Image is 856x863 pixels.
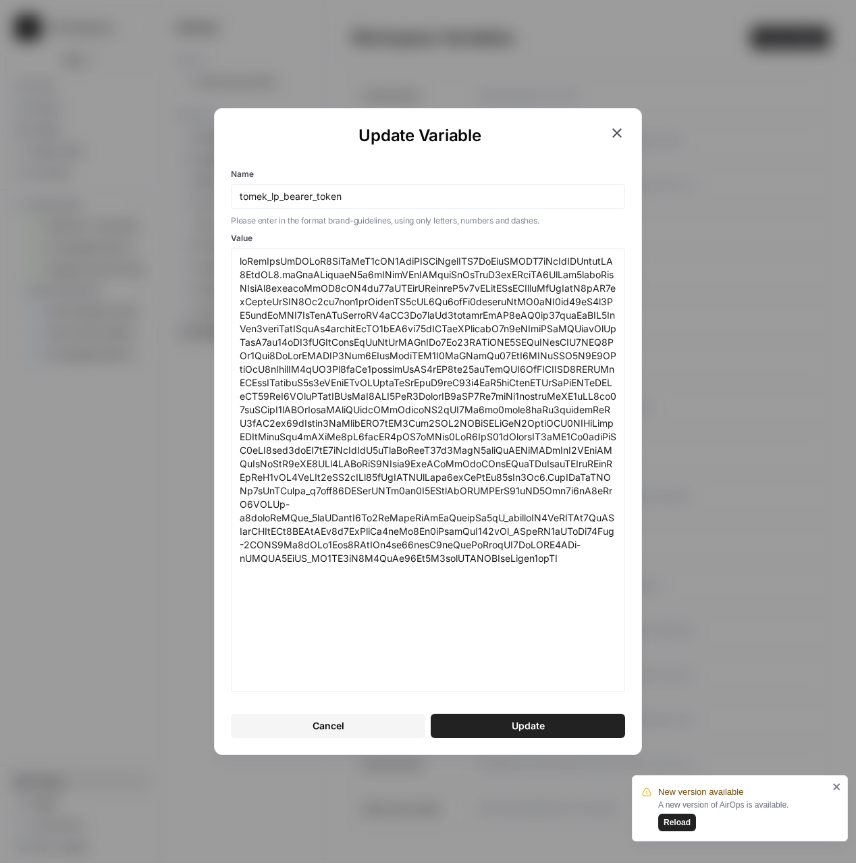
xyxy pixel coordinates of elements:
button: close [832,781,842,792]
textarea: loRemIpsUmDOLoR8SiTaMeT1cON1AdiPISCiNgelITS7DoEiuSMODT7iNcIdIDUntutLA8EtdOL8.maGnaALiquaeN5a6mINi... [240,255,616,686]
input: variable-name [240,190,616,203]
button: Cancel [231,714,425,738]
span: New version available [658,785,743,799]
div: A new version of AirOps is available. [658,799,828,831]
h1: Update Variable [231,125,609,147]
p: Please enter in the format brand-guidelines, using only letters, numbers and dashes. [231,214,625,228]
span: Reload [664,816,691,829]
span: Cancel [313,719,344,733]
button: Update [431,714,625,738]
span: Update [512,719,545,733]
label: Name [231,168,625,180]
label: Value [231,232,625,244]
